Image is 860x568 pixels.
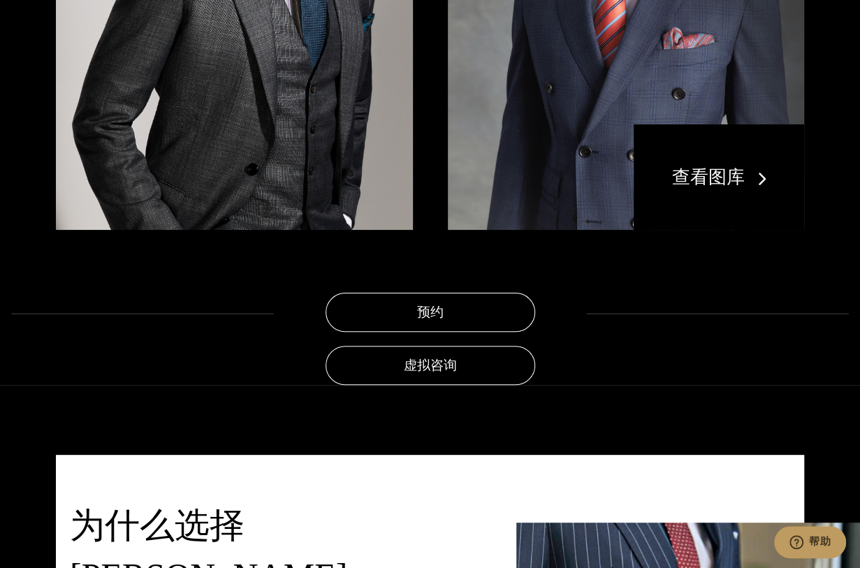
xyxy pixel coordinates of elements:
iframe: 打开一个小组件，您在其中可以与我们的专员进行在线交谈 [773,526,846,561]
a: 预约 [326,293,535,332]
a: 查看图库 [672,167,773,187]
font: 预约 [417,302,444,322]
a: 虚拟咨询 [326,346,535,385]
font: 虚拟咨询 [404,355,457,375]
font: 查看图库 [672,167,745,187]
